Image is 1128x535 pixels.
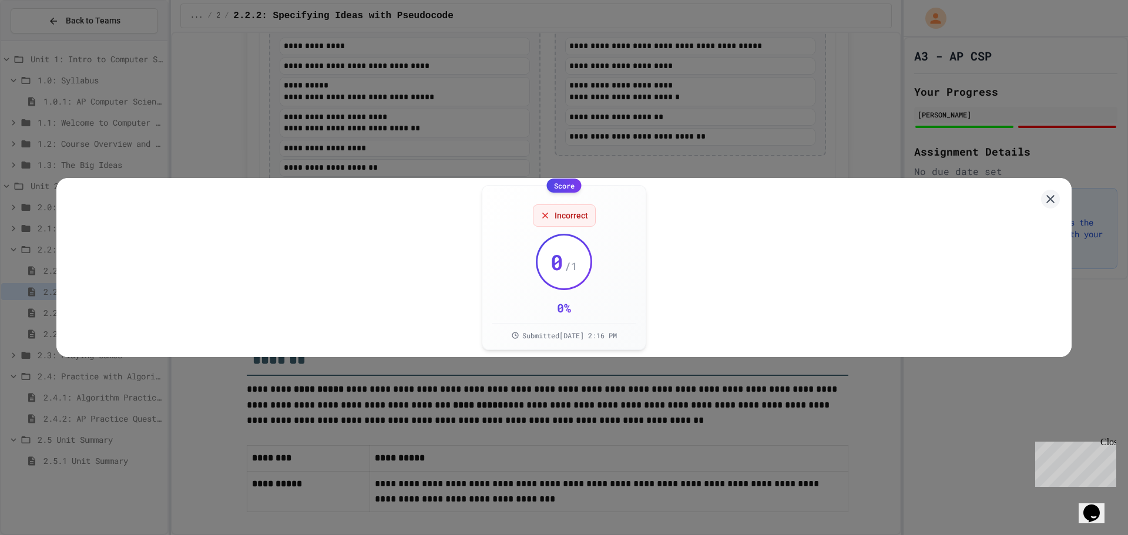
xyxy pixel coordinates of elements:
div: Chat with us now!Close [5,5,81,75]
div: Score [547,179,582,193]
iframe: chat widget [1030,437,1116,487]
span: 0 [550,250,563,274]
span: Submitted [DATE] 2:16 PM [522,331,617,340]
span: Incorrect [555,210,588,221]
div: 0 % [557,300,571,316]
iframe: chat widget [1079,488,1116,523]
span: / 1 [565,258,578,274]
